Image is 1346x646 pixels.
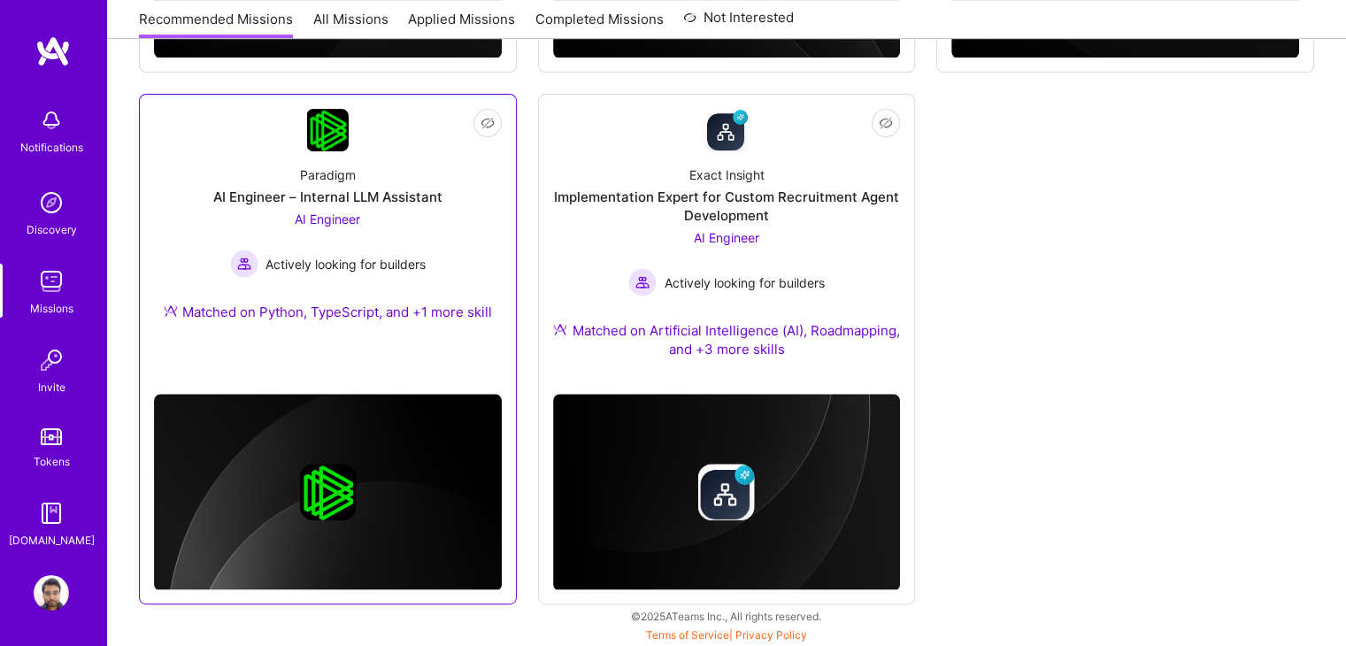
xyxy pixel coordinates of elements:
[213,188,442,206] div: AI Engineer – Internal LLM Assistant
[307,109,349,151] img: Company Logo
[34,103,69,138] img: bell
[735,628,807,642] a: Privacy Policy
[34,264,69,299] img: teamwork
[29,575,73,611] a: User Avatar
[705,109,748,151] img: Company Logo
[295,211,360,227] span: AI Engineer
[646,628,807,642] span: |
[34,575,69,611] img: User Avatar
[299,464,356,520] img: Company logo
[230,250,258,278] img: Actively looking for builders
[20,138,83,157] div: Notifications
[34,342,69,378] img: Invite
[35,35,71,67] img: logo
[164,304,178,318] img: Ateam Purple Icon
[553,321,901,358] div: Matched on Artificial Intelligence (AI), Roadmapping, and +3 more skills
[879,116,893,130] i: icon EyeClosed
[313,10,388,39] a: All Missions
[535,10,664,39] a: Completed Missions
[553,322,567,336] img: Ateam Purple Icon
[698,464,755,520] img: Company logo
[30,299,73,318] div: Missions
[553,394,901,591] img: cover
[34,496,69,531] img: guide book
[553,109,901,380] a: Company LogoExact InsightImplementation Expert for Custom Recruitment Agent DevelopmentAI Enginee...
[646,628,729,642] a: Terms of Service
[408,10,515,39] a: Applied Missions
[34,185,69,220] img: discovery
[481,116,495,130] i: icon EyeClosed
[41,428,62,445] img: tokens
[9,531,95,550] div: [DOMAIN_NAME]
[38,378,65,396] div: Invite
[300,165,356,184] div: Paradigm
[34,452,70,471] div: Tokens
[694,230,759,245] span: AI Engineer
[139,10,293,39] a: Recommended Missions
[688,165,764,184] div: Exact Insight
[628,268,657,296] img: Actively looking for builders
[664,273,824,292] span: Actively looking for builders
[106,594,1346,638] div: © 2025 ATeams Inc., All rights reserved.
[553,188,901,225] div: Implementation Expert for Custom Recruitment Agent Development
[265,255,426,273] span: Actively looking for builders
[164,303,492,321] div: Matched on Python, TypeScript, and +1 more skill
[683,7,794,39] a: Not Interested
[154,394,502,591] img: cover
[27,220,77,239] div: Discovery
[154,109,502,342] a: Company LogoParadigmAI Engineer – Internal LLM AssistantAI Engineer Actively looking for builders...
